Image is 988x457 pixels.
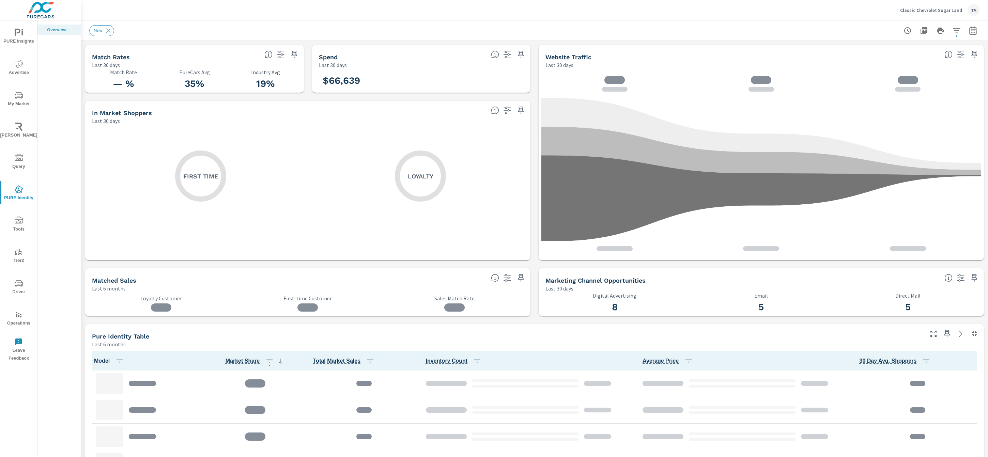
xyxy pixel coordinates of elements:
h3: 19% [234,78,297,90]
span: My Market [2,91,35,108]
span: Save this to your personalized report [289,49,300,60]
p: Last 30 days [319,61,347,69]
span: Matched shoppers that can be exported to each channel type. This is targetable traffic. [944,274,953,282]
button: "Export Report to PDF" [917,24,931,37]
span: Average Internet price per model across the market vs dealership. [643,357,679,365]
span: PURE Identity [2,185,35,202]
p: Industry Avg [234,69,297,75]
span: Total sales for that model within the set market. [313,357,360,365]
p: Loyalty Customer [92,295,230,302]
span: Tier2 [2,248,35,265]
span: Match rate: % of Identifiable Traffic. Pure Identity avg: Avg match rate of all PURE Identity cus... [264,50,273,59]
span: 30 Day Avg. Shoppers [860,357,933,365]
h5: Pure Identity Table [92,333,149,340]
h3: 5 [692,301,830,313]
p: Last 30 days [92,117,120,125]
span: Save this to your personalized report [515,49,526,60]
p: Match Rate [92,69,155,75]
span: Driver [2,279,35,296]
h3: — % [92,78,155,90]
h3: 5 [839,301,977,313]
h5: Loyalty [408,172,433,180]
span: Model sales / Total Market Sales. [Market = within dealer PMA (or 60 miles if no PMA is defined) ... [226,357,260,365]
span: Loyalty: Matches that have purchased from the dealership before and purchased within the timefram... [491,274,499,282]
span: Count of Unique Inventory from websites within the market. [426,357,468,365]
span: Operations [2,311,35,327]
button: Apply Filters [950,24,963,37]
span: Market Share [226,357,285,365]
p: First-time Customer [238,295,377,302]
p: Last 6 months [92,284,126,293]
div: TS [968,4,980,16]
p: Last 30 days [545,284,573,293]
h5: Matched Sales [92,277,136,284]
span: Total PureCars DigAdSpend. Data sourced directly from the Ad Platforms. Non-Purecars DigAd client... [491,50,499,59]
button: Make Fullscreen [928,328,939,339]
span: New [90,28,107,33]
h5: In Market Shoppers [92,109,152,116]
span: Average Price [643,357,695,365]
div: Overview [37,25,81,35]
button: Minimize Widget [969,328,980,339]
p: Email [692,293,830,299]
p: Sales Match Rate [385,295,524,302]
button: Select Date Range [966,24,980,37]
span: Inventory Count [426,357,484,365]
span: PURE Insights [2,29,35,45]
p: Last 6 months [92,340,126,348]
p: PureCars Avg [163,69,226,75]
p: Direct Mail [839,293,977,299]
p: Last 30 days [545,61,573,69]
h3: 35% [163,78,226,90]
span: Total Market Sales [313,357,377,365]
span: Model [94,357,126,365]
h5: Spend [319,53,338,61]
span: Leave Feedback [2,338,35,362]
h5: Website Traffic [545,53,591,61]
h5: Match Rates [92,53,130,61]
span: Save this to your personalized report [515,272,526,283]
p: Digital Advertising [545,293,684,299]
span: Save this to your personalized report [942,328,953,339]
p: Last 30 days [92,61,120,69]
span: [PERSON_NAME] [2,123,35,139]
h3: $66,639 [319,75,364,86]
span: Advertise [2,60,35,77]
span: Save this to your personalized report [969,272,980,283]
span: Save this to your personalized report [969,49,980,60]
button: Print Report [933,24,947,37]
h5: First Time [183,172,218,180]
a: See more details in report [955,328,966,339]
span: Save this to your personalized report [515,105,526,116]
span: Loyalty: Matched has purchased from the dealership before and has exhibited a preference through ... [491,106,499,114]
span: All traffic is the data we start with. It’s unique personas over a 30-day period. We don’t consid... [944,50,953,59]
h5: Marketing Channel Opportunities [545,277,646,284]
span: Query [2,154,35,171]
p: Classic Chevrolet Sugar Land [900,7,962,13]
span: PURE Identity shoppers interested in that specific model. [860,357,917,365]
div: New [89,25,114,36]
span: Tools [2,217,35,233]
p: Overview [47,26,75,33]
h3: 8 [545,301,684,313]
div: nav menu [0,20,37,365]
